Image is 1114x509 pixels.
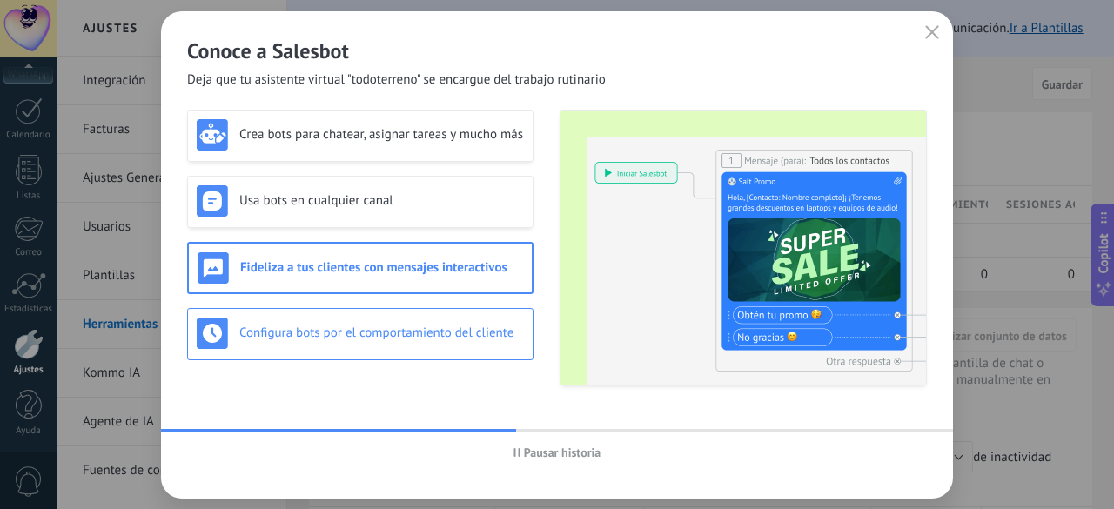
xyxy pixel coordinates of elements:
[240,259,523,276] h3: Fideliza a tus clientes con mensajes interactivos
[239,325,524,341] h3: Configura bots por el comportamiento del cliente
[187,37,927,64] h2: Conoce a Salesbot
[239,192,524,209] h3: Usa bots en cualquier canal
[506,439,609,465] button: Pausar historia
[239,126,524,143] h3: Crea bots para chatear, asignar tareas y mucho más
[187,71,606,89] span: Deja que tu asistente virtual "todoterreno" se encargue del trabajo rutinario
[524,446,601,459] span: Pausar historia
